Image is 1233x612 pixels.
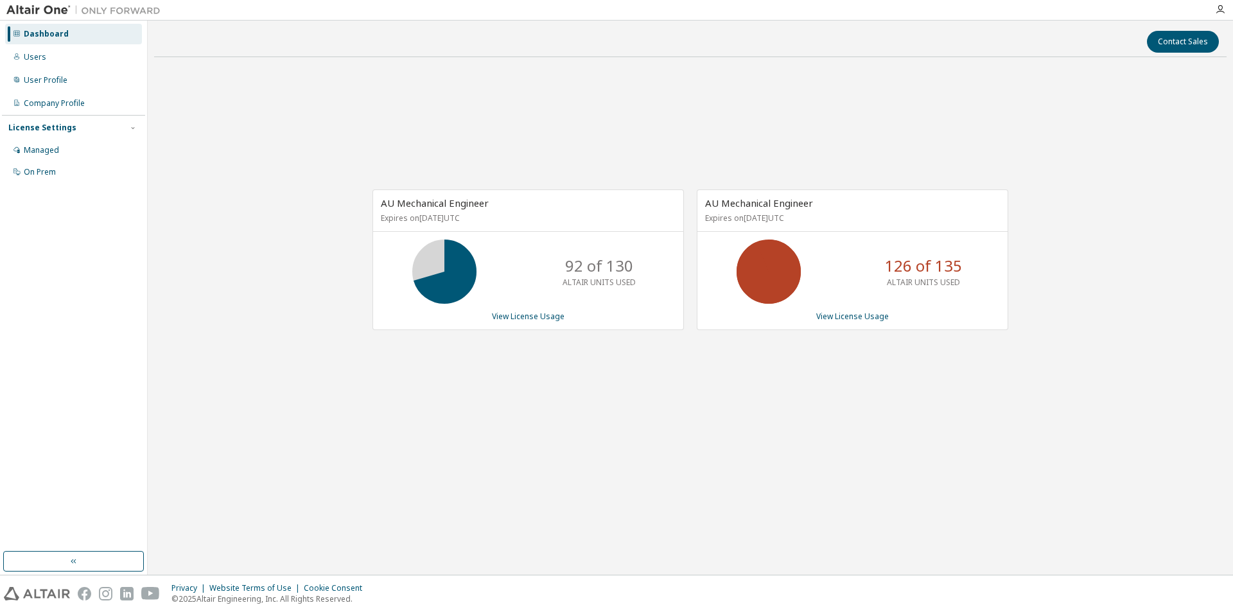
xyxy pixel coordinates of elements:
div: Company Profile [24,98,85,109]
img: facebook.svg [78,587,91,600]
div: On Prem [24,167,56,177]
button: Contact Sales [1147,31,1219,53]
div: Users [24,52,46,62]
span: AU Mechanical Engineer [705,197,813,209]
p: © 2025 Altair Engineering, Inc. All Rights Reserved. [171,593,370,604]
p: Expires on [DATE] UTC [705,213,997,223]
div: Dashboard [24,29,69,39]
div: License Settings [8,123,76,133]
a: View License Usage [816,311,889,322]
p: 126 of 135 [885,255,962,277]
a: View License Usage [492,311,564,322]
p: ALTAIR UNITS USED [563,277,636,288]
img: youtube.svg [141,587,160,600]
div: Managed [24,145,59,155]
p: Expires on [DATE] UTC [381,213,672,223]
img: instagram.svg [99,587,112,600]
img: linkedin.svg [120,587,134,600]
img: Altair One [6,4,167,17]
p: ALTAIR UNITS USED [887,277,960,288]
div: Website Terms of Use [209,583,304,593]
img: altair_logo.svg [4,587,70,600]
p: 92 of 130 [565,255,633,277]
div: User Profile [24,75,67,85]
div: Cookie Consent [304,583,370,593]
span: AU Mechanical Engineer [381,197,489,209]
div: Privacy [171,583,209,593]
